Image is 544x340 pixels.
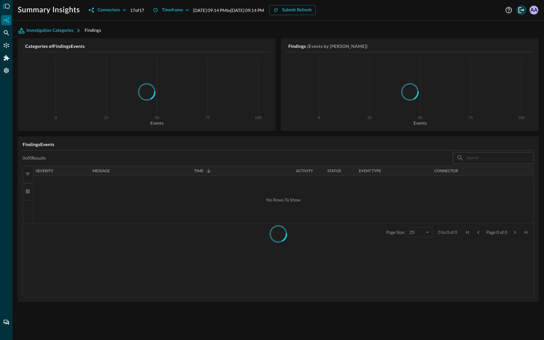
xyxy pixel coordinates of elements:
[130,7,144,14] p: 17 of 17
[18,25,85,36] button: Investigation Categories
[269,5,316,15] button: Submit Refresh
[504,5,514,15] button: Help
[25,43,271,49] h5: Categories of Findings Events
[282,6,312,14] div: Submit Refresh
[1,40,11,50] div: Connectors
[85,5,130,15] button: Connectors
[516,5,526,15] button: Logout
[149,5,193,15] button: Timeframe
[288,43,306,49] h5: Findings
[23,141,534,148] h5: Findings Events
[1,15,11,25] div: Summary Insights
[98,6,120,14] div: Connectors
[1,65,11,76] div: Settings
[307,43,368,49] h5: (Events by [PERSON_NAME])
[467,152,519,164] input: Search
[162,6,183,14] div: Timeframe
[18,5,80,15] h1: Summary Insights
[1,317,11,327] div: Chat
[85,27,101,33] span: Findings
[2,53,12,63] div: Addons
[23,155,46,161] p: 0 of 0 Results
[530,6,538,14] div: AA
[1,28,11,38] div: Federated Search
[193,7,264,14] p: [DATE] 09:14 PM to [DATE] 09:14 PM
